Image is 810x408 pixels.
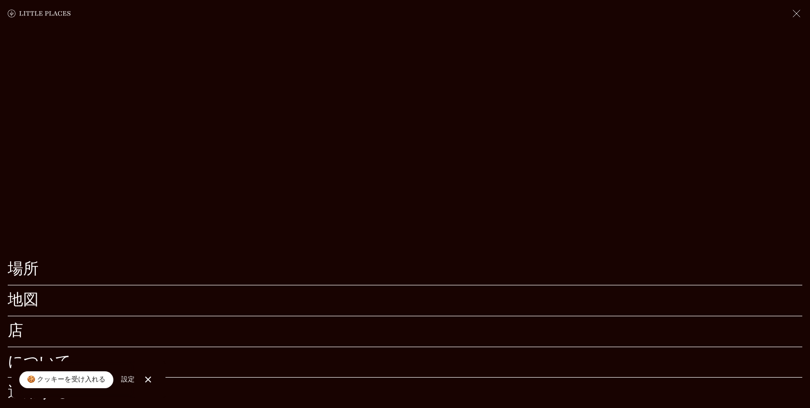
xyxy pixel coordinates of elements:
[8,293,39,308] font: 地図
[121,376,135,383] font: 設定
[8,324,23,339] font: 店
[8,354,71,370] font: について
[8,385,70,400] font: 適用する
[19,371,113,389] a: 🍪 クッキーを受け入れる
[8,324,802,339] a: 店
[8,262,39,277] font: 場所
[121,369,135,391] a: 設定
[8,385,802,400] a: 適用する
[8,293,802,308] a: 地図
[8,262,802,277] a: 場所
[8,355,802,370] a: について
[27,376,106,383] font: 🍪 クッキーを受け入れる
